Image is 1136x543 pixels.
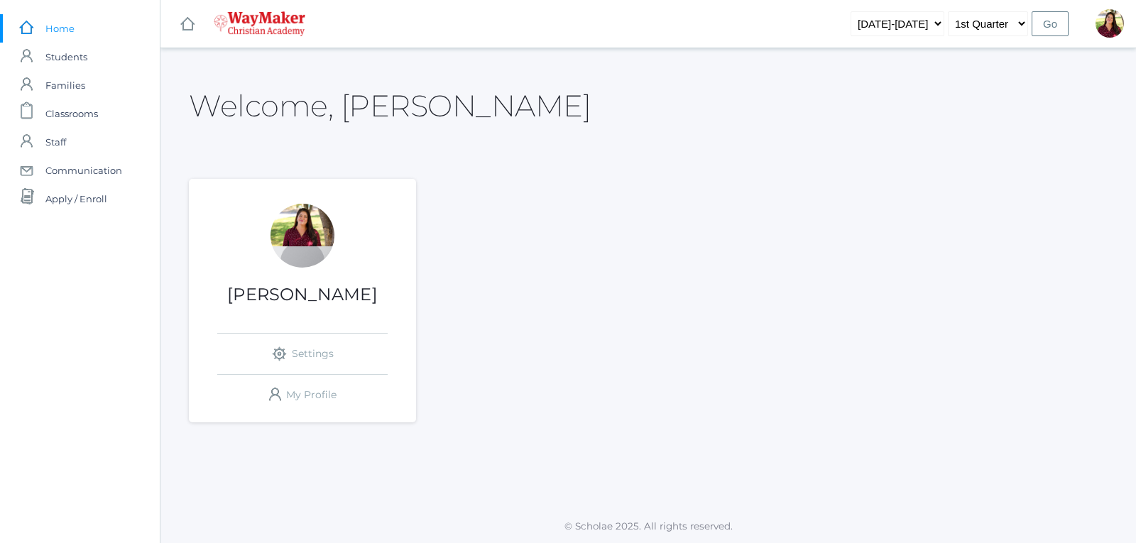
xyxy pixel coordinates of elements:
span: Classrooms [45,99,98,128]
p: © Scholae 2025. All rights reserved. [160,519,1136,533]
span: Communication [45,156,122,185]
input: Go [1032,11,1069,36]
h1: [PERSON_NAME] [189,285,416,304]
span: Home [45,14,75,43]
div: Elizabeth Benzinger [1096,9,1124,38]
img: waymaker-logo-stack-white-1602f2b1af18da31a5905e9982d058868370996dac5278e84edea6dabf9a3315.png [214,11,305,36]
a: My Profile [217,375,388,415]
span: Families [45,71,85,99]
a: Settings [217,334,388,374]
span: Students [45,43,87,71]
div: Elizabeth Benzinger [271,204,334,268]
span: Apply / Enroll [45,185,107,213]
span: Staff [45,128,66,156]
h2: Welcome, [PERSON_NAME] [189,89,591,122]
